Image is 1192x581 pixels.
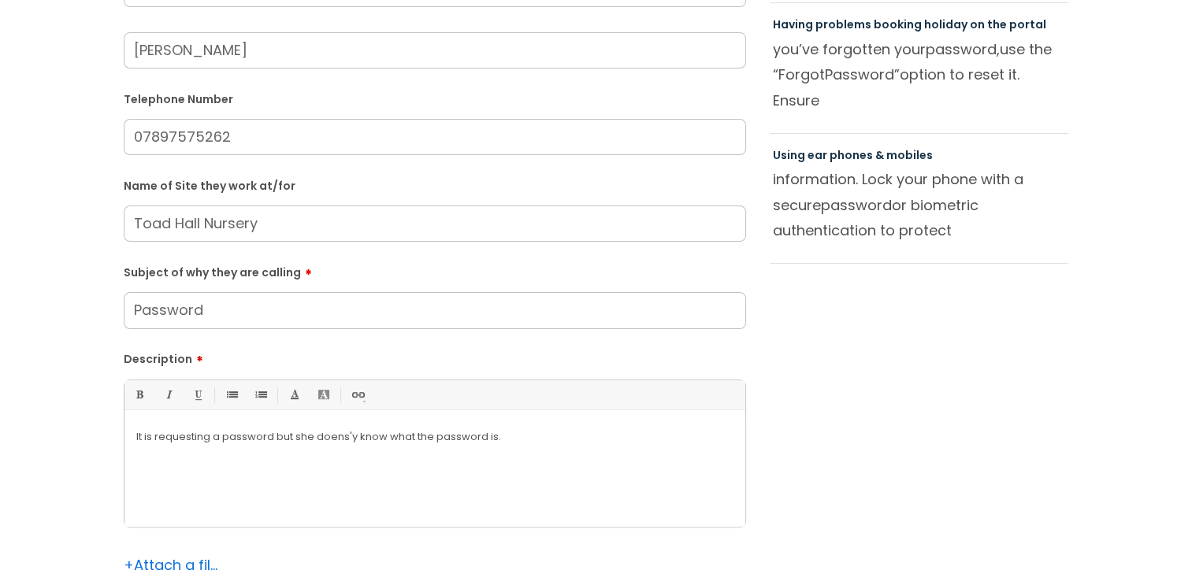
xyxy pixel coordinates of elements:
label: Description [124,347,746,366]
p: information. Lock your phone with a secure or biometric authentication to protect [773,167,1066,242]
label: Name of Site they work at/for [124,176,746,193]
a: Italic (Ctrl-I) [158,385,178,405]
a: • Unordered List (Ctrl-Shift-7) [221,385,241,405]
a: Bold (Ctrl-B) [129,385,149,405]
a: Using ear phones & mobiles [773,147,933,163]
p: you’ve forgotten your use the “Forgot option to reset it. Ensure [773,37,1066,113]
span: Password” [825,65,900,84]
a: Font Color [284,385,304,405]
label: Subject of why they are calling [124,261,746,279]
span: password, [926,39,1000,59]
a: 1. Ordered List (Ctrl-Shift-8) [251,385,270,405]
a: Link [347,385,367,405]
p: It is requesting a password but she doens'y know what the password is. [136,430,733,444]
a: Back Color [314,385,333,405]
a: Having problems booking holiday on the portal [773,17,1046,32]
div: Attach a file [124,553,218,578]
span: password [821,195,892,215]
input: Your Name [124,32,746,68]
label: Telephone Number [124,90,746,106]
a: Underline(Ctrl-U) [188,385,207,405]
